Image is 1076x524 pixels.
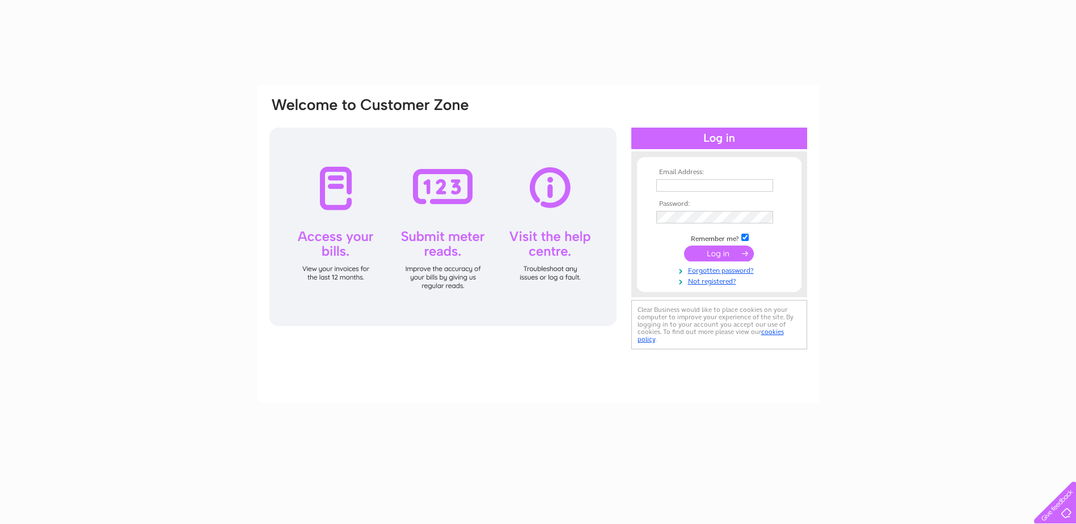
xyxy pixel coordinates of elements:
[656,275,785,286] a: Not registered?
[631,300,807,349] div: Clear Business would like to place cookies on your computer to improve your experience of the sit...
[638,328,784,343] a: cookies policy
[653,168,785,176] th: Email Address:
[684,246,754,261] input: Submit
[653,200,785,208] th: Password:
[656,264,785,275] a: Forgotten password?
[653,232,785,243] td: Remember me?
